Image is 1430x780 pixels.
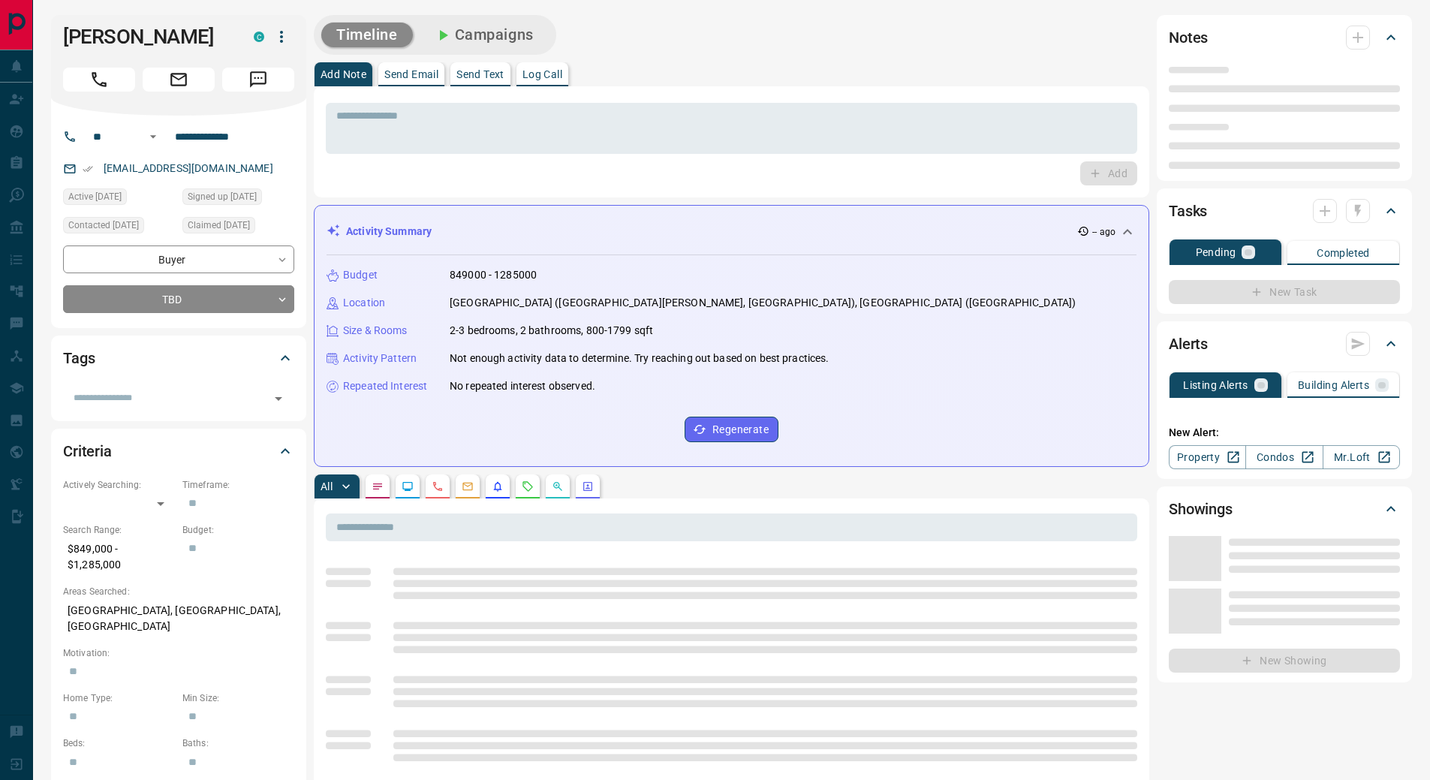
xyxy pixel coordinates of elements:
button: Regenerate [685,417,778,442]
svg: Lead Browsing Activity [402,480,414,492]
a: Condos [1245,445,1323,469]
button: Campaigns [419,23,549,47]
a: [EMAIL_ADDRESS][DOMAIN_NAME] [104,162,273,174]
a: Mr.Loft [1323,445,1400,469]
svg: Listing Alerts [492,480,504,492]
h2: Showings [1169,497,1233,521]
p: Log Call [522,69,562,80]
p: 849000 - 1285000 [450,267,537,283]
p: Budget [343,267,378,283]
p: Send Text [456,69,504,80]
p: Actively Searching: [63,478,175,492]
div: Tags [63,340,294,376]
div: Buyer [63,245,294,273]
h2: Notes [1169,26,1208,50]
div: TBD [63,285,294,313]
p: Pending [1196,247,1236,257]
p: Size & Rooms [343,323,408,339]
h2: Criteria [63,439,112,463]
button: Open [268,388,289,409]
div: Wed Jul 30 2025 [63,188,175,209]
p: 2-3 bedrooms, 2 bathrooms, 800-1799 sqft [450,323,653,339]
p: Timeframe: [182,478,294,492]
p: All [321,481,333,492]
div: Showings [1169,491,1400,527]
p: Completed [1317,248,1370,258]
div: Alerts [1169,326,1400,362]
div: condos.ca [254,32,264,42]
p: Min Size: [182,691,294,705]
p: -- ago [1092,225,1115,239]
p: Send Email [384,69,438,80]
span: Claimed [DATE] [188,218,250,233]
p: Repeated Interest [343,378,427,394]
a: Property [1169,445,1246,469]
p: $849,000 - $1,285,000 [63,537,175,577]
p: Beds: [63,736,175,750]
div: Criteria [63,433,294,469]
h2: Tags [63,346,95,370]
svg: Emails [462,480,474,492]
p: Areas Searched: [63,585,294,598]
span: Message [222,68,294,92]
span: Contacted [DATE] [68,218,139,233]
p: Home Type: [63,691,175,705]
button: Open [144,128,162,146]
svg: Calls [432,480,444,492]
h2: Alerts [1169,332,1208,356]
div: Activity Summary-- ago [327,218,1136,245]
p: Building Alerts [1298,380,1369,390]
button: Timeline [321,23,413,47]
div: Wed Jul 30 2025 [182,217,294,238]
p: No repeated interest observed. [450,378,595,394]
div: Tasks [1169,193,1400,229]
svg: Opportunities [552,480,564,492]
span: Email [143,68,215,92]
p: Location [343,295,385,311]
p: [GEOGRAPHIC_DATA], [GEOGRAPHIC_DATA], [GEOGRAPHIC_DATA] [63,598,294,639]
div: Notes [1169,20,1400,56]
span: Call [63,68,135,92]
p: Listing Alerts [1183,380,1248,390]
h2: Tasks [1169,199,1207,223]
svg: Notes [372,480,384,492]
span: Active [DATE] [68,189,122,204]
h1: [PERSON_NAME] [63,25,231,49]
p: Motivation: [63,646,294,660]
div: Wed Jul 30 2025 [182,188,294,209]
div: Wed Aug 06 2025 [63,217,175,238]
p: New Alert: [1169,425,1400,441]
p: [GEOGRAPHIC_DATA] ([GEOGRAPHIC_DATA][PERSON_NAME], [GEOGRAPHIC_DATA]), [GEOGRAPHIC_DATA] ([GEOGRA... [450,295,1076,311]
svg: Email Verified [83,164,93,174]
p: Add Note [321,69,366,80]
p: Budget: [182,523,294,537]
span: Signed up [DATE] [188,189,257,204]
svg: Requests [522,480,534,492]
p: Baths: [182,736,294,750]
svg: Agent Actions [582,480,594,492]
p: Not enough activity data to determine. Try reaching out based on best practices. [450,351,829,366]
p: Activity Summary [346,224,432,239]
p: Activity Pattern [343,351,417,366]
p: Search Range: [63,523,175,537]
